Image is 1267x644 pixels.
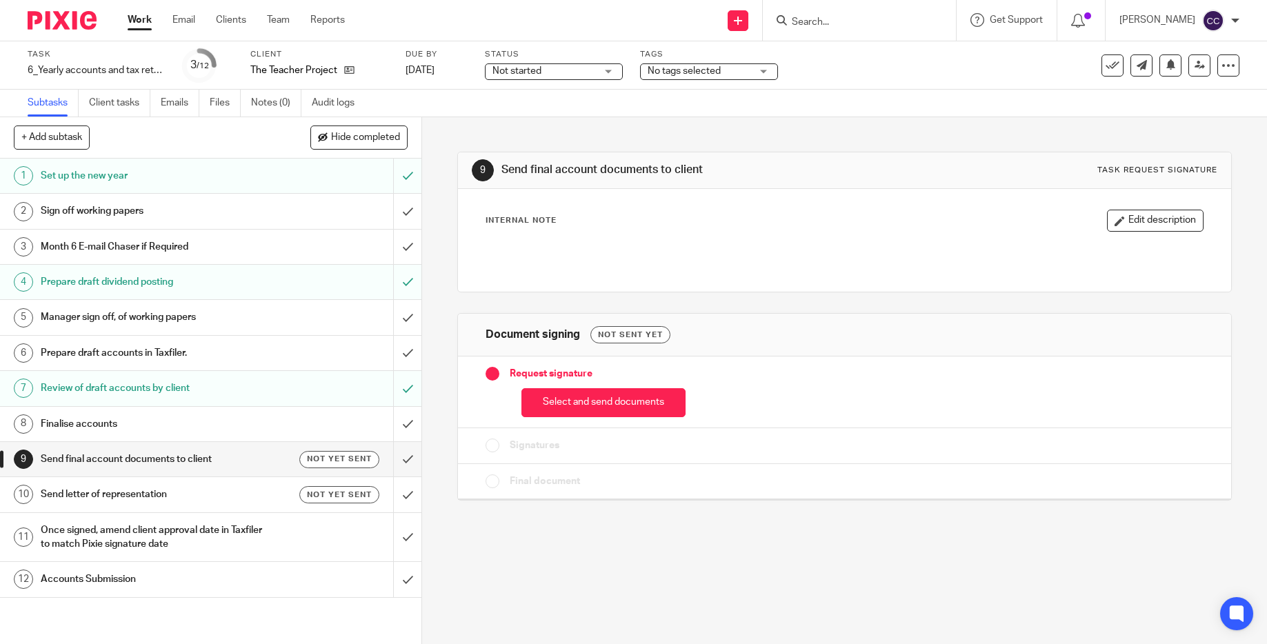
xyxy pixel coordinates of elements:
p: Internal Note [486,215,557,226]
div: 6 [14,343,33,363]
label: Client [250,49,388,60]
a: Email [172,13,195,27]
h1: Sign off working papers [41,201,267,221]
button: Select and send documents [521,388,686,418]
span: Hide completed [331,132,400,143]
a: Notes (0) [251,90,301,117]
div: 9 [14,450,33,469]
a: Audit logs [312,90,365,117]
span: Not started [492,66,541,76]
div: 9 [472,159,494,181]
button: Edit description [1107,210,1204,232]
h1: Finalise accounts [41,414,267,434]
div: 7 [14,379,33,398]
h1: Set up the new year [41,165,267,186]
div: 3 [14,237,33,256]
div: 11 [14,527,33,547]
h1: Once signed, amend client approval date in Taxfiler to match Pixie signature date [41,520,267,555]
p: The Teacher Project [250,63,337,77]
div: 3 [190,57,209,73]
img: svg%3E [1202,10,1224,32]
div: 2 [14,202,33,221]
h1: Accounts Submission [41,569,267,590]
h1: Prepare draft accounts in Taxfiler. [41,343,267,363]
h1: Manager sign off, of working papers [41,307,267,328]
span: Signatures [510,439,559,452]
h1: Send final account documents to client [41,449,267,470]
h1: Document signing [486,328,580,342]
span: [DATE] [406,66,435,75]
a: Subtasks [28,90,79,117]
div: 4 [14,272,33,292]
input: Search [790,17,915,29]
a: Client tasks [89,90,150,117]
span: Not yet sent [307,489,372,501]
h1: Prepare draft dividend posting [41,272,267,292]
h1: Review of draft accounts by client [41,378,267,399]
a: Team [267,13,290,27]
a: Reports [310,13,345,27]
div: Task request signature [1097,165,1217,176]
small: /12 [197,62,209,70]
span: No tags selected [648,66,721,76]
div: 10 [14,485,33,504]
a: Emails [161,90,199,117]
a: Files [210,90,241,117]
span: Not yet sent [307,453,372,465]
h1: Month 6 E-mail Chaser if Required [41,237,267,257]
h1: Send final account documents to client [501,163,874,177]
div: 1 [14,166,33,185]
div: Not sent yet [590,326,670,343]
label: Tags [640,49,778,60]
label: Task [28,49,166,60]
button: + Add subtask [14,125,90,149]
div: 12 [14,570,33,589]
span: Final document [510,474,580,488]
a: Clients [216,13,246,27]
img: Pixie [28,11,97,30]
div: 8 [14,414,33,434]
button: Hide completed [310,125,408,149]
span: Get Support [990,15,1043,25]
p: [PERSON_NAME] [1119,13,1195,27]
div: 5 [14,308,33,328]
label: Status [485,49,623,60]
h1: Send letter of representation [41,484,267,505]
span: Request signature [510,367,592,381]
label: Due by [406,49,468,60]
a: Work [128,13,152,27]
div: 6_Yearly accounts and tax return [28,63,166,77]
